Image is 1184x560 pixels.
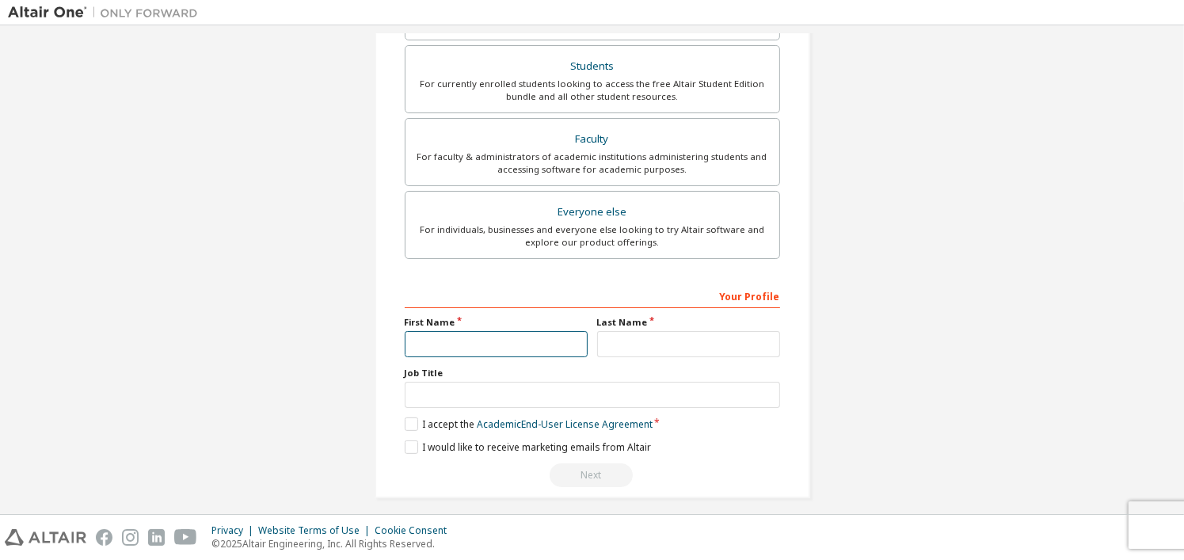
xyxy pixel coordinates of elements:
[405,316,588,329] label: First Name
[148,529,165,546] img: linkedin.svg
[211,524,258,537] div: Privacy
[174,529,197,546] img: youtube.svg
[96,529,112,546] img: facebook.svg
[405,367,780,379] label: Job Title
[211,537,456,550] p: © 2025 Altair Engineering, Inc. All Rights Reserved.
[415,150,770,176] div: For faculty & administrators of academic institutions administering students and accessing softwa...
[8,5,206,21] img: Altair One
[405,440,651,454] label: I would like to receive marketing emails from Altair
[375,524,456,537] div: Cookie Consent
[415,201,770,223] div: Everyone else
[405,463,780,487] div: Read and acccept EULA to continue
[597,316,780,329] label: Last Name
[415,78,770,103] div: For currently enrolled students looking to access the free Altair Student Edition bundle and all ...
[415,128,770,150] div: Faculty
[405,283,780,308] div: Your Profile
[415,55,770,78] div: Students
[122,529,139,546] img: instagram.svg
[258,524,375,537] div: Website Terms of Use
[477,417,653,431] a: Academic End-User License Agreement
[405,417,653,431] label: I accept the
[5,529,86,546] img: altair_logo.svg
[415,223,770,249] div: For individuals, businesses and everyone else looking to try Altair software and explore our prod...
